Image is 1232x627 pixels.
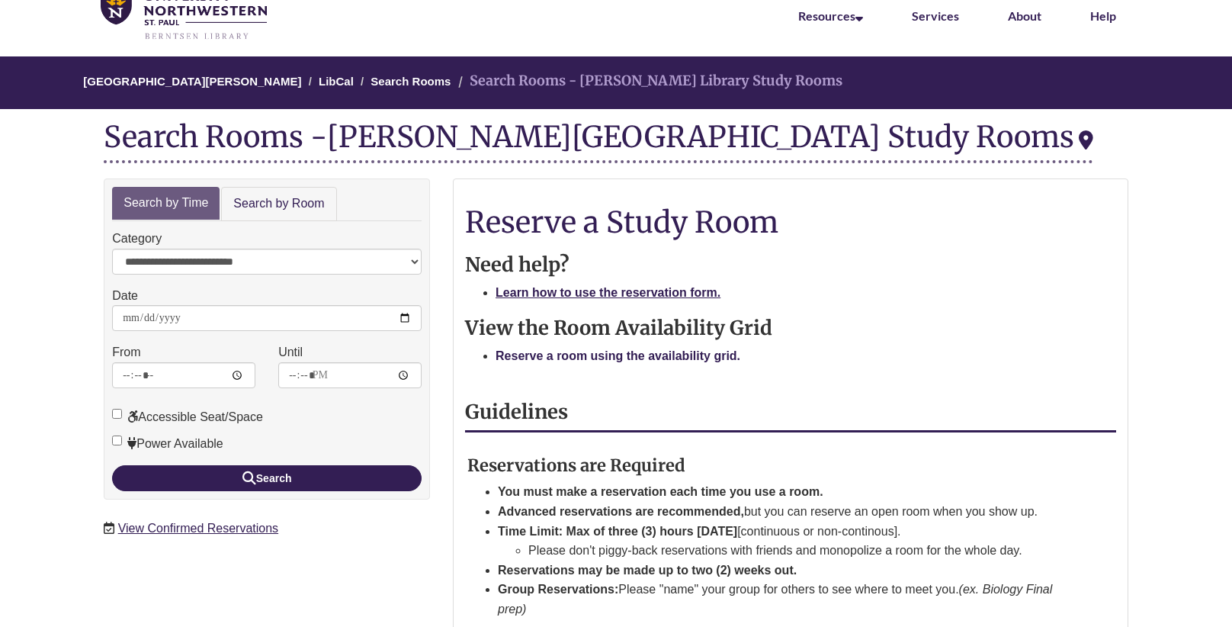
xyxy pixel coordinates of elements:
a: Services [912,8,959,23]
a: About [1008,8,1041,23]
strong: Time Limit: Max of three (3) hours [DATE] [498,525,737,538]
strong: Reservations are Required [467,455,685,476]
strong: View the Room Availability Grid [465,316,772,340]
strong: Need help? [465,252,569,277]
li: Please don't piggy-back reservations with friends and monopolize a room for the whole day. [528,541,1080,561]
input: Power Available [112,436,122,445]
a: Learn how to use the reservation form. [496,286,720,299]
li: but you can reserve an open room when you show up. [498,502,1080,522]
a: Help [1090,8,1116,23]
a: View Confirmed Reservations [118,522,278,535]
strong: Guidelines [465,400,568,424]
label: Date [112,286,138,306]
nav: Breadcrumb [104,56,1128,109]
label: Until [278,342,303,362]
a: Search by Time [112,187,220,220]
label: From [112,342,140,362]
h1: Reserve a Study Room [465,206,1116,238]
a: Reserve a room using the availability grid. [496,349,740,362]
strong: Group Reservations: [498,583,618,596]
a: [GEOGRAPHIC_DATA][PERSON_NAME] [83,75,301,88]
li: Please "name" your group for others to see where to meet you. [498,580,1080,619]
strong: You must make a reservation each time you use a room. [498,485,823,498]
a: Resources [798,8,863,23]
input: Accessible Seat/Space [112,409,122,419]
label: Accessible Seat/Space [112,407,263,427]
strong: Advanced reservations are recommended, [498,505,744,518]
li: [continuous or non-continous]. [498,522,1080,561]
div: [PERSON_NAME][GEOGRAPHIC_DATA] Study Rooms [327,118,1093,155]
a: Search Rooms [371,75,451,88]
label: Power Available [112,434,223,454]
li: Search Rooms - [PERSON_NAME] Library Study Rooms [454,70,842,92]
a: Search by Room [221,187,336,221]
strong: Reservations may be made up to two (2) weeks out. [498,564,797,577]
div: Search Rooms - [104,121,1093,163]
button: Search [112,465,422,491]
label: Category [112,229,162,249]
a: LibCal [319,75,354,88]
